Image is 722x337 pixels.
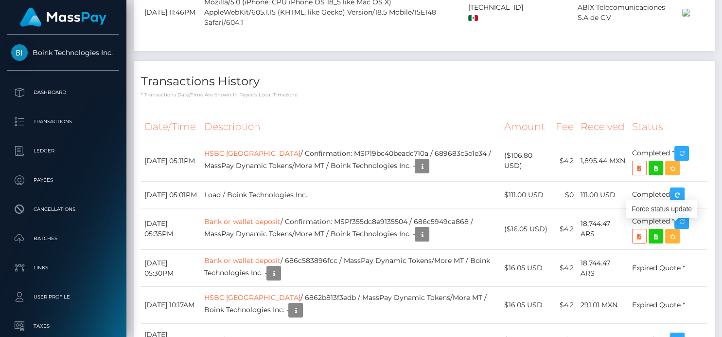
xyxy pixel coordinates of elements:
[200,182,501,208] td: Load / Boink Technologies Inc.
[552,287,577,324] td: $4.2
[141,287,200,324] td: [DATE] 10:17AM
[501,250,552,287] td: $16.05 USD
[11,319,115,334] p: Taxes
[552,140,577,182] td: $4.2
[11,144,115,158] p: Ledger
[626,200,697,218] div: Force status update
[7,226,119,251] a: Batches
[501,140,552,182] td: ($106.80 USD)
[11,173,115,187] p: Payees
[141,250,200,287] td: [DATE] 05:30PM
[577,250,629,287] td: 18,744.47 ARS
[552,182,577,208] td: $0
[11,290,115,304] p: User Profile
[7,285,119,309] a: User Profile
[141,140,200,182] td: [DATE] 05:11PM
[204,256,280,265] a: Bank or wallet deposit
[629,208,707,250] td: Completed *
[11,114,115,129] p: Transactions
[20,8,106,27] img: MassPay Logo
[577,140,629,182] td: 1,895.44 MXN
[7,139,119,163] a: Ledger
[501,208,552,250] td: ($16.05 USD)
[200,208,501,250] td: / Confirmation: MSPf355dc8e9135504 / 686c5949ca868 / MassPay Dynamic Tokens/More MT / Boink Techn...
[7,48,119,57] span: Boink Technologies Inc.
[629,287,707,324] td: Expired Quote *
[141,182,200,208] td: [DATE] 05:01PM
[200,287,501,324] td: / 6862b813f3edb / MassPay Dynamic Tokens/More MT / Boink Technologies Inc. -
[200,140,501,182] td: / Confirmation: MSP19bc40beadc710a / 689683c5e1e34 / MassPay Dynamic Tokens/More MT / Boink Techn...
[7,110,119,134] a: Transactions
[682,9,690,17] img: 200x100
[200,250,501,287] td: / 686c583896fcc / MassPay Dynamic Tokens/More MT / Boink Technologies Inc. -
[141,113,200,140] th: Date/Time
[501,182,552,208] td: $111.00 USD
[7,80,119,105] a: Dashboard
[7,256,119,280] a: Links
[501,287,552,324] td: $16.05 USD
[577,182,629,208] td: 111.00 USD
[204,217,280,226] a: Bank or wallet deposit
[552,113,577,140] th: Fee
[629,250,707,287] td: Expired Quote *
[7,197,119,222] a: Cancellations
[204,149,300,158] a: HSBC [GEOGRAPHIC_DATA]
[11,231,115,246] p: Batches
[552,208,577,250] td: $4.2
[629,113,707,140] th: Status
[11,202,115,217] p: Cancellations
[629,182,707,208] td: Completed
[11,44,28,61] img: Boink Technologies Inc.
[629,140,707,182] td: Completed *
[577,113,629,140] th: Received
[141,73,707,90] h4: Transactions History
[11,85,115,100] p: Dashboard
[577,287,629,324] td: 291.01 MXN
[200,113,501,140] th: Description
[468,15,478,20] img: mx.png
[204,293,300,302] a: HSBC [GEOGRAPHIC_DATA]
[141,91,707,98] p: * Transactions date/time are shown in payee's local timezone
[7,168,119,192] a: Payees
[11,261,115,275] p: Links
[552,250,577,287] td: $4.2
[577,208,629,250] td: 18,744.47 ARS
[501,113,552,140] th: Amount
[141,208,200,250] td: [DATE] 05:35PM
